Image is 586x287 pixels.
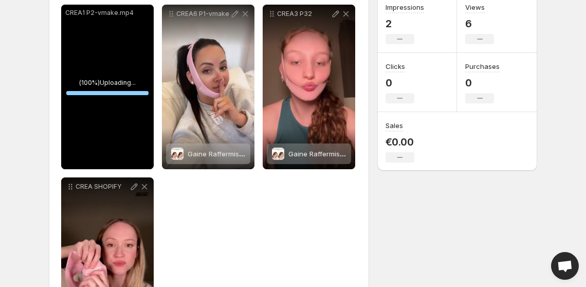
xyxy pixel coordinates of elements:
[272,148,284,160] img: Gaine Raffermissante
[76,183,129,191] p: CREA SHOPIFY
[188,150,257,158] span: Gaine Raffermissante
[386,136,414,148] p: €0.00
[386,2,424,12] h3: Impressions
[465,77,500,89] p: 0
[386,77,414,89] p: 0
[162,5,254,169] div: CREA6 P1-vmakeGaine RaffermissanteGaine Raffermissante
[65,9,150,17] p: CREA1 P2-vmake.mp4
[465,17,494,30] p: 6
[551,252,579,280] div: Open chat
[386,61,405,71] h3: Clicks
[277,10,331,18] p: CREA3 P32
[263,5,355,169] div: CREA3 P32Gaine RaffermissanteGaine Raffermissante
[386,120,403,131] h3: Sales
[176,10,230,18] p: CREA6 P1-vmake
[171,148,184,160] img: Gaine Raffermissante
[465,2,485,12] h3: Views
[465,61,500,71] h3: Purchases
[386,17,424,30] p: 2
[288,150,358,158] span: Gaine Raffermissante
